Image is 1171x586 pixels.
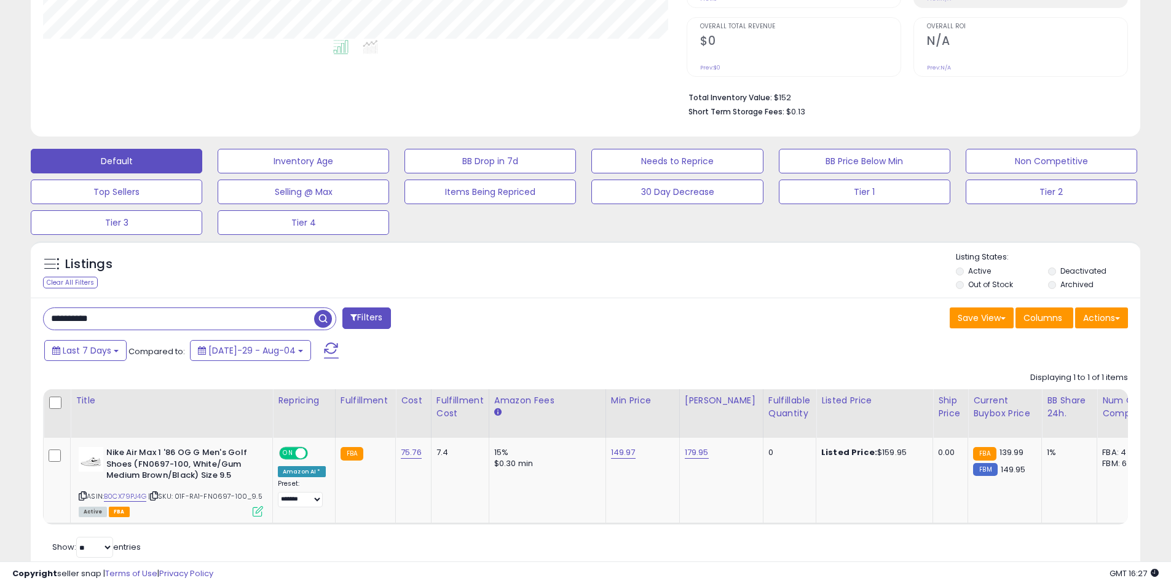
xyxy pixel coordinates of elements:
small: FBM [973,463,997,476]
span: 2025-08-12 16:27 GMT [1110,568,1159,579]
button: Non Competitive [966,149,1137,173]
button: Top Sellers [31,180,202,204]
button: Filters [342,307,390,329]
div: Ship Price [938,394,963,420]
span: OFF [306,448,326,459]
button: Last 7 Days [44,340,127,361]
b: Total Inventory Value: [688,92,772,103]
span: Compared to: [128,346,185,357]
a: 149.97 [611,446,636,459]
span: 139.99 [999,446,1024,458]
div: [PERSON_NAME] [685,394,758,407]
div: ASIN: [79,447,263,515]
span: | SKU: 01F-RA1-FN0697-100_9.5 [148,491,262,501]
button: Actions [1075,307,1128,328]
small: FBA [973,447,996,461]
button: Columns [1015,307,1073,328]
button: BB Drop in 7d [404,149,576,173]
span: Last 7 Days [63,344,111,357]
div: Min Price [611,394,674,407]
div: BB Share 24h. [1047,394,1092,420]
div: Num of Comp. [1102,394,1147,420]
label: Archived [1060,279,1094,290]
button: Inventory Age [218,149,389,173]
div: Current Buybox Price [973,394,1036,420]
span: FBA [109,507,130,517]
span: $0.13 [786,106,805,117]
small: Prev: $0 [700,64,720,71]
div: Listed Price [821,394,928,407]
span: Overall Total Revenue [700,23,901,30]
h5: Listings [65,256,112,273]
span: Show: entries [52,541,141,553]
label: Active [968,266,991,276]
a: Privacy Policy [159,568,213,579]
span: Overall ROI [927,23,1127,30]
div: Amazon AI * [278,466,326,477]
div: 0.00 [938,447,958,458]
div: 1% [1047,447,1087,458]
a: Terms of Use [105,568,157,579]
div: 7.4 [436,447,479,458]
button: 30 Day Decrease [591,180,763,204]
label: Out of Stock [968,279,1013,290]
div: 0 [768,447,806,458]
button: Items Being Repriced [404,180,576,204]
button: BB Price Below Min [779,149,950,173]
a: 75.76 [401,446,422,459]
div: Fulfillable Quantity [768,394,811,420]
div: Title [76,394,267,407]
div: seller snap | | [12,568,213,580]
div: Amazon Fees [494,394,601,407]
a: 179.95 [685,446,709,459]
div: FBM: 6 [1102,458,1143,469]
button: Tier 2 [966,180,1137,204]
div: $0.30 min [494,458,596,469]
button: Default [31,149,202,173]
span: All listings currently available for purchase on Amazon [79,507,107,517]
div: Preset: [278,480,326,507]
small: Prev: N/A [927,64,951,71]
button: [DATE]-29 - Aug-04 [190,340,311,361]
div: Clear All Filters [43,277,98,288]
b: Nike Air Max 1 '86 OG G Men's Golf Shoes (FN0697-100, White/Gum Medium Brown/Black) Size 9.5 [106,447,256,485]
p: Listing States: [956,251,1140,263]
b: Listed Price: [821,446,877,458]
span: ON [280,448,296,459]
div: Repricing [278,394,330,407]
button: Save View [950,307,1014,328]
li: $152 [688,89,1119,104]
div: 15% [494,447,596,458]
img: 219qqMrNOqL._SL40_.jpg [79,447,103,472]
button: Tier 3 [31,210,202,235]
div: FBA: 4 [1102,447,1143,458]
button: Needs to Reprice [591,149,763,173]
b: Short Term Storage Fees: [688,106,784,117]
div: Cost [401,394,426,407]
h2: $0 [700,34,901,50]
div: Displaying 1 to 1 of 1 items [1030,372,1128,384]
div: $159.95 [821,447,923,458]
strong: Copyright [12,568,57,579]
span: [DATE]-29 - Aug-04 [208,344,296,357]
h2: N/A [927,34,1127,50]
small: FBA [341,447,363,461]
span: 149.95 [1001,464,1026,475]
button: Tier 4 [218,210,389,235]
small: Amazon Fees. [494,407,502,418]
button: Tier 1 [779,180,950,204]
div: Fulfillment [341,394,390,407]
a: B0CX79PJ4G [104,491,146,502]
span: Columns [1023,312,1062,324]
label: Deactivated [1060,266,1106,276]
div: Fulfillment Cost [436,394,484,420]
button: Selling @ Max [218,180,389,204]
